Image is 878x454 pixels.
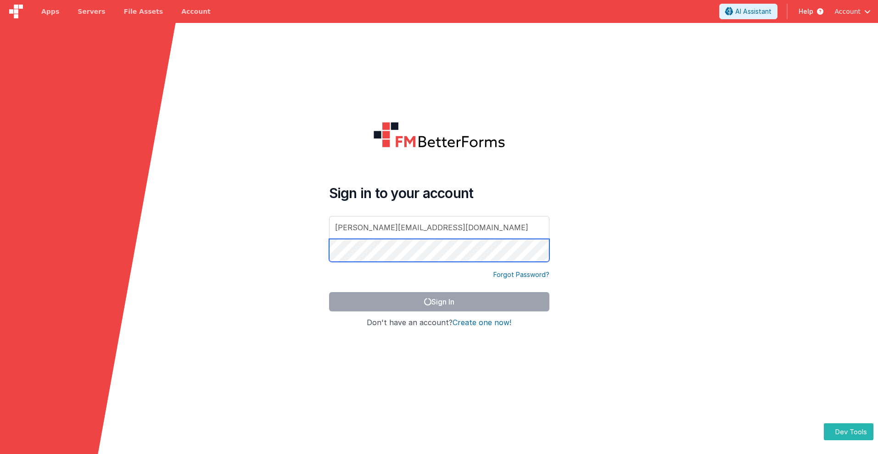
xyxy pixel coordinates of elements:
h4: Sign in to your account [329,185,549,201]
h4: Don't have an account? [329,319,549,327]
span: Help [799,7,813,16]
span: File Assets [124,7,163,16]
span: Apps [41,7,59,16]
span: AI Assistant [735,7,772,16]
span: Servers [78,7,105,16]
button: Create one now! [453,319,511,327]
button: Account [834,7,871,16]
button: Sign In [329,292,549,311]
span: Account [834,7,861,16]
input: Email Address [329,216,549,239]
a: Forgot Password? [493,270,549,279]
button: AI Assistant [719,4,777,19]
button: Dev Tools [824,423,873,440]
